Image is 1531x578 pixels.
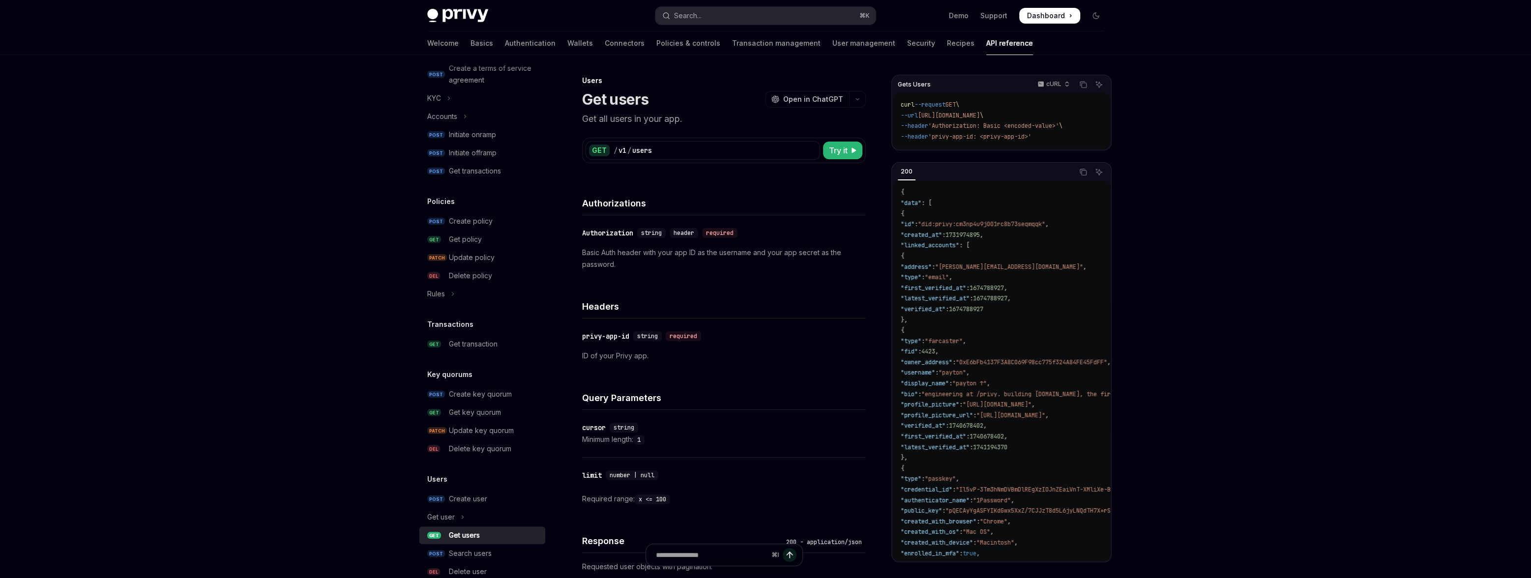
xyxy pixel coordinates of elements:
[925,273,949,281] span: "email"
[970,443,973,451] span: :
[921,347,935,355] span: 4423
[901,305,945,313] span: "verified_at"
[829,144,848,156] span: Try it
[898,81,931,88] span: Gets Users
[945,560,949,568] span: :
[449,129,496,141] div: Initiate onramp
[1004,284,1007,292] span: ,
[419,422,545,439] a: PATCHUpdate key quorum
[419,545,545,562] a: POSTSearch users
[966,284,970,292] span: :
[952,379,987,387] span: "payton ↑"
[1059,122,1062,130] span: \
[1032,76,1074,93] button: cURL
[973,411,976,419] span: :
[427,9,488,23] img: dark logo
[949,305,983,313] span: 1674788927
[471,31,493,55] a: Basics
[427,568,440,576] span: DEL
[1007,518,1011,525] span: ,
[610,471,654,479] span: number | null
[449,233,482,245] div: Get policy
[901,294,970,302] span: "latest_verified_at"
[582,423,606,433] div: cursor
[983,422,987,430] span: ,
[1077,78,1089,91] button: Copy the contents from the code block
[901,231,942,239] span: "created_at"
[419,440,545,458] a: DELDelete key quorum
[419,404,545,421] a: GETGet key quorum
[427,318,473,330] h5: Transactions
[582,300,866,313] h4: Headers
[582,90,648,108] h1: Get users
[901,369,935,376] span: "username"
[898,166,915,177] div: 200
[939,369,966,376] span: "payton"
[1007,294,1011,302] span: ,
[901,549,959,557] span: "enrolled_in_mfa"
[901,518,976,525] span: "created_with_browser"
[427,196,455,207] h5: Policies
[970,294,973,302] span: :
[427,111,457,122] div: Accounts
[635,494,670,504] code: x <= 100
[505,31,556,55] a: Authentication
[567,31,593,55] a: Wallets
[963,528,990,536] span: "Mac OS"
[427,149,445,157] span: POST
[449,215,493,227] div: Create policy
[582,228,633,238] div: Authorization
[976,518,980,525] span: :
[419,249,545,266] a: PATCHUpdate policy
[918,390,921,398] span: :
[945,101,956,109] span: GET
[918,347,921,355] span: :
[427,168,445,175] span: POST
[449,443,511,455] div: Delete key quorum
[925,475,956,483] span: "passkey"
[582,197,866,210] h4: Authorizations
[427,532,441,539] span: GET
[901,220,914,228] span: "id"
[983,560,987,568] span: ,
[614,145,618,155] div: /
[907,31,935,55] a: Security
[1092,166,1105,178] button: Ask AI
[1027,11,1065,21] span: Dashboard
[980,112,983,119] span: \
[427,341,441,348] span: GET
[666,331,701,341] div: required
[935,263,1083,271] span: "[PERSON_NAME][EMAIL_ADDRESS][DOMAIN_NAME]"
[419,89,545,107] button: Toggle KYC section
[914,101,945,109] span: --request
[427,272,440,280] span: DEL
[427,473,447,485] h5: Users
[1031,401,1035,408] span: ,
[1045,220,1049,228] span: ,
[976,411,1045,419] span: "[URL][DOMAIN_NAME]"
[949,379,952,387] span: :
[674,10,702,22] div: Search...
[901,316,908,324] span: },
[582,470,602,480] div: limit
[925,337,963,345] span: "farcaster"
[582,76,866,86] div: Users
[782,537,866,547] div: 200 - application/json
[427,427,447,434] span: PATCH
[942,231,945,239] span: :
[959,241,970,249] span: : [
[901,464,904,472] span: {
[632,145,652,155] div: users
[732,31,821,55] a: Transaction management
[901,263,932,271] span: "address"
[656,31,720,55] a: Policies & controls
[963,401,1031,408] span: "[URL][DOMAIN_NAME]"
[928,122,1059,130] span: 'Authorization: Basic <encoded-value>'
[419,335,545,353] a: GETGet transaction
[633,435,645,445] code: 1
[1045,411,1049,419] span: ,
[702,228,737,238] div: required
[901,122,928,130] span: --header
[949,273,952,281] span: ,
[901,496,970,504] span: "authenticator_name"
